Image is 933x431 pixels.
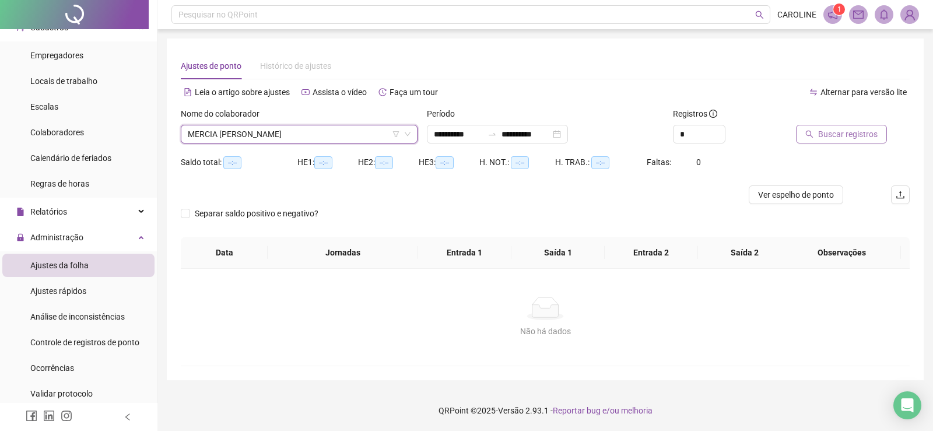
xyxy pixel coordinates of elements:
[30,261,89,270] span: Ajustes da folha
[647,157,673,167] span: Faltas:
[805,130,813,138] span: search
[301,88,310,96] span: youtube
[893,391,921,419] div: Open Intercom Messenger
[297,156,358,169] div: HE 1:
[30,102,58,111] span: Escalas
[392,131,399,138] span: filter
[605,237,698,269] th: Entrada 2
[375,156,393,169] span: --:--
[358,156,419,169] div: HE 2:
[404,131,411,138] span: down
[30,233,83,242] span: Administração
[783,237,901,269] th: Observações
[195,325,896,338] div: Não há dados
[796,125,887,143] button: Buscar registros
[181,107,267,120] label: Nome do colaborador
[487,129,497,139] span: swap-right
[181,156,297,169] div: Saldo total:
[853,9,864,20] span: mail
[260,61,331,71] span: Histórico de ajustes
[827,9,838,20] span: notification
[16,233,24,241] span: lock
[195,87,290,97] span: Leia o artigo sobre ajustes
[820,87,907,97] span: Alternar para versão lite
[16,208,24,216] span: file
[30,153,111,163] span: Calendário de feriados
[419,156,479,169] div: HE 3:
[157,390,933,431] footer: QRPoint © 2025 - 2.93.1 -
[511,237,605,269] th: Saída 1
[709,110,717,118] span: info-circle
[268,237,418,269] th: Jornadas
[30,338,139,347] span: Controle de registros de ponto
[30,76,97,86] span: Locais de trabalho
[30,312,125,321] span: Análise de inconsistências
[498,406,524,415] span: Versão
[181,237,268,269] th: Data
[698,237,791,269] th: Saída 2
[390,87,438,97] span: Faça um tour
[223,156,241,169] span: --:--
[61,410,72,422] span: instagram
[43,410,55,422] span: linkedin
[181,61,241,71] span: Ajustes de ponto
[896,190,905,199] span: upload
[124,413,132,421] span: left
[190,207,323,220] span: Separar saldo positivo e negativo?
[26,410,37,422] span: facebook
[837,5,841,13] span: 1
[427,107,462,120] label: Período
[30,179,89,188] span: Regras de horas
[673,107,717,120] span: Registros
[591,156,609,169] span: --:--
[755,10,764,19] span: search
[436,156,454,169] span: --:--
[901,6,918,23] img: 89421
[792,246,892,259] span: Observações
[749,185,843,204] button: Ver espelho de ponto
[555,156,646,169] div: H. TRAB.:
[879,9,889,20] span: bell
[487,129,497,139] span: to
[30,207,67,216] span: Relatórios
[418,237,511,269] th: Entrada 1
[30,286,86,296] span: Ajustes rápidos
[30,389,93,398] span: Validar protocolo
[758,188,834,201] span: Ver espelho de ponto
[553,406,653,415] span: Reportar bug e/ou melhoria
[809,88,818,96] span: swap
[314,156,332,169] span: --:--
[184,88,192,96] span: file-text
[378,88,387,96] span: history
[479,156,555,169] div: H. NOT.:
[30,51,83,60] span: Empregadores
[511,156,529,169] span: --:--
[188,125,411,143] span: MERCIA PINHEIRO DOS SANTOS
[696,157,701,167] span: 0
[30,363,74,373] span: Ocorrências
[777,8,816,21] span: CAROLINE
[313,87,367,97] span: Assista o vídeo
[833,3,845,15] sup: 1
[30,128,84,137] span: Colaboradores
[818,128,878,141] span: Buscar registros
